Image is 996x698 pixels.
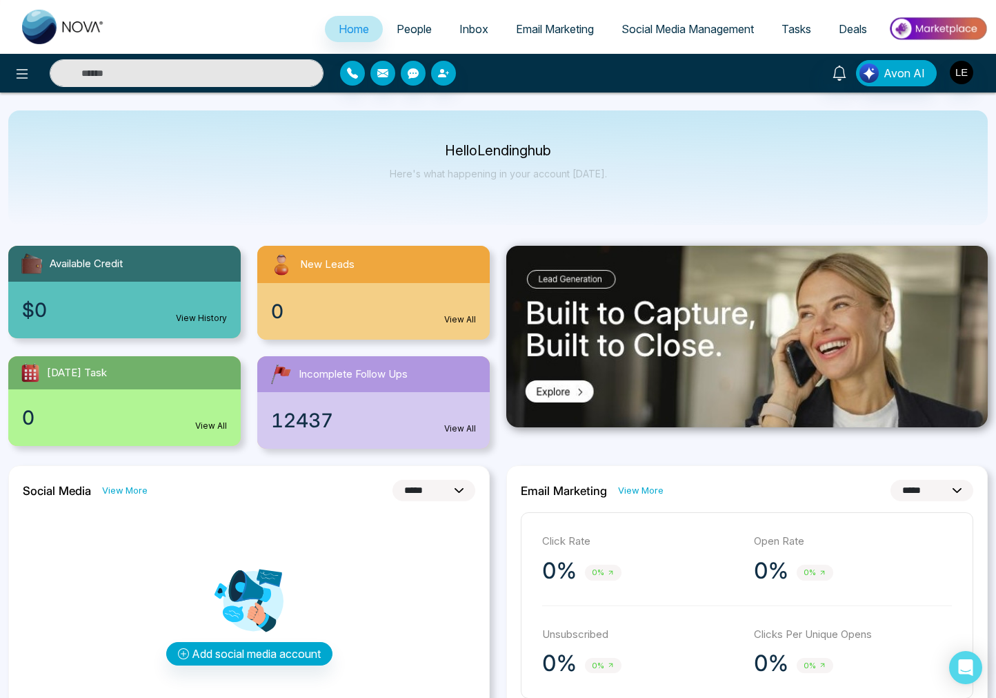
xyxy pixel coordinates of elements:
[195,420,227,432] a: View All
[19,362,41,384] img: todayTask.svg
[825,16,881,42] a: Deals
[768,16,825,42] a: Tasks
[754,534,952,550] p: Open Rate
[176,312,227,324] a: View History
[397,22,432,36] span: People
[542,534,740,550] p: Click Rate
[754,627,952,643] p: Clicks Per Unique Opens
[339,22,369,36] span: Home
[781,22,811,36] span: Tasks
[542,650,577,677] p: 0%
[390,145,607,157] p: Hello Lendinghub
[299,367,408,382] span: Incomplete Follow Ups
[618,484,664,497] a: View More
[268,362,293,387] img: followUps.svg
[585,658,621,674] span: 0%
[22,10,105,44] img: Nova CRM Logo
[797,658,833,674] span: 0%
[271,406,333,435] span: 12437
[585,565,621,581] span: 0%
[300,257,355,273] span: New Leads
[446,16,502,42] a: Inbox
[22,403,34,432] span: 0
[542,557,577,585] p: 0%
[884,65,925,81] span: Avon AI
[102,484,148,497] a: View More
[215,566,283,635] img: Analytics png
[325,16,383,42] a: Home
[754,650,788,677] p: 0%
[268,251,295,278] img: newLeads.svg
[608,16,768,42] a: Social Media Management
[888,13,988,44] img: Market-place.gif
[856,60,937,86] button: Avon AI
[949,651,982,684] div: Open Intercom Messenger
[383,16,446,42] a: People
[506,246,988,427] img: .
[271,297,283,326] span: 0
[502,16,608,42] a: Email Marketing
[839,22,867,36] span: Deals
[249,246,498,340] a: New Leads0View All
[797,565,833,581] span: 0%
[521,484,607,498] h2: Email Marketing
[621,22,754,36] span: Social Media Management
[754,557,788,585] p: 0%
[516,22,594,36] span: Email Marketing
[249,356,498,449] a: Incomplete Follow Ups12437View All
[444,313,476,326] a: View All
[47,365,107,381] span: [DATE] Task
[23,484,91,498] h2: Social Media
[459,22,488,36] span: Inbox
[444,423,476,435] a: View All
[19,251,44,276] img: availableCredit.svg
[22,295,47,324] span: $0
[859,64,879,83] img: Lead Flow
[950,61,973,84] img: User Avatar
[166,642,332,666] button: Add social media account
[50,256,123,272] span: Available Credit
[542,627,740,643] p: Unsubscribed
[390,168,607,180] p: Here's what happening in your account [DATE].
